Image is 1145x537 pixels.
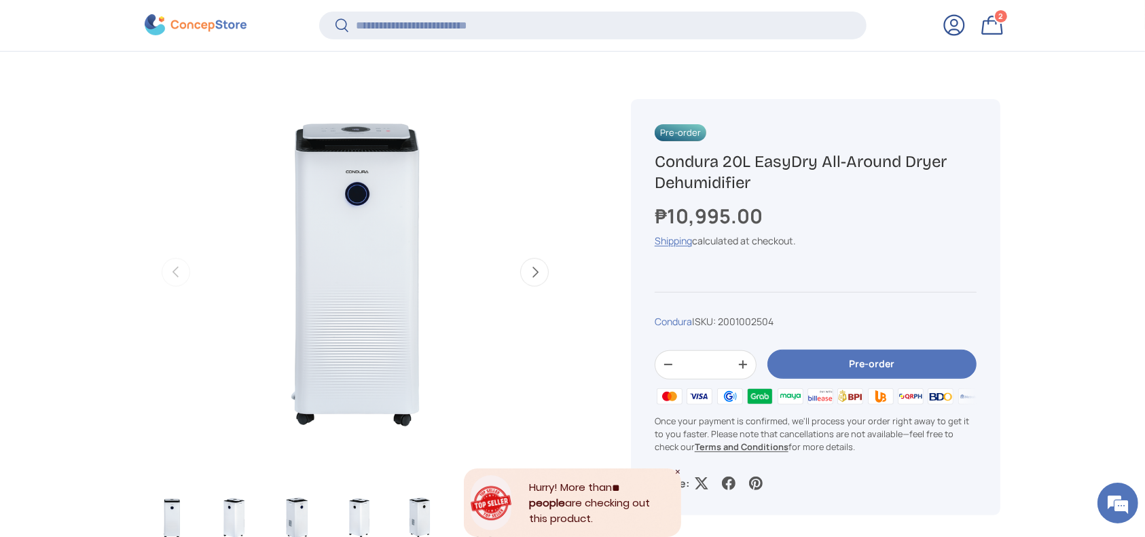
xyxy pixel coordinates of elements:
[685,386,714,407] img: visa
[695,315,716,328] span: SKU:
[655,202,766,229] strong: ₱10,995.00
[775,386,805,407] img: maya
[145,15,247,36] img: ConcepStore
[718,315,774,328] span: 2001002504
[655,415,977,454] p: Once your payment is confirmed, we'll process your order right away to get it to you faster. Plea...
[674,468,681,475] div: Close
[655,386,685,407] img: master
[692,315,774,328] span: |
[926,386,956,407] img: bdo
[745,386,775,407] img: grabpay
[695,441,788,453] a: Terms and Conditions
[956,386,986,407] img: metrobank
[767,350,977,379] button: Pre-order
[835,386,865,407] img: bpi
[655,234,977,248] div: calculated at checkout.
[79,171,187,308] span: We're online!
[715,386,745,407] img: gcash
[7,371,259,418] textarea: Type your message and hit 'Enter'
[896,386,926,407] img: qrph
[71,76,228,94] div: Chat with us now
[655,151,977,193] h1: Condura 20L EasyDry All-Around Dryer Dehumidifier
[805,386,835,407] img: billease
[223,7,255,39] div: Minimize live chat window
[655,315,692,328] a: Condura
[655,124,706,141] span: Pre-order
[865,386,895,407] img: ubp
[655,235,692,248] a: Shipping
[999,12,1004,22] span: 2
